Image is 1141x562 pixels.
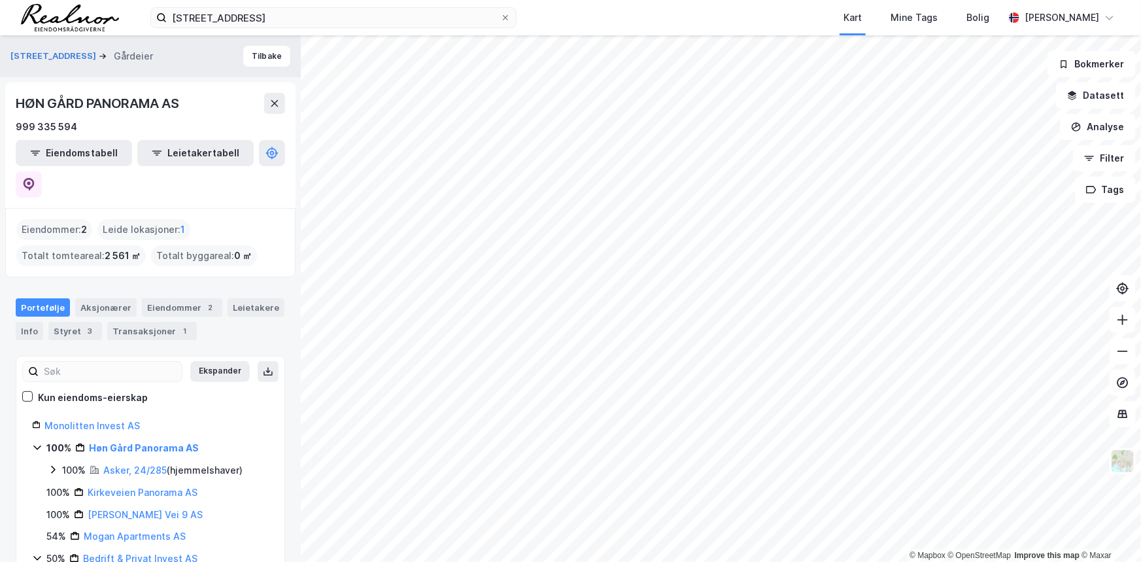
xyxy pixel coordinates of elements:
button: Filter [1073,145,1136,171]
div: 1 [179,325,192,338]
button: Datasett [1056,82,1136,109]
div: [PERSON_NAME] [1025,10,1099,26]
div: Mine Tags [891,10,938,26]
a: Høn Gård Panorama AS [89,442,199,453]
a: Mogan Apartments AS [84,531,186,542]
button: Ekspander [190,361,250,382]
div: Bolig [966,10,989,26]
img: Z [1110,449,1135,474]
button: Bokmerker [1047,51,1136,77]
a: Monolitten Invest AS [44,420,140,431]
div: 999 335 594 [16,119,77,135]
a: Kirkeveien Panorama AS [88,487,197,498]
iframe: Chat Widget [1076,499,1141,562]
input: Søk [39,362,182,381]
div: Leietakere [228,298,284,317]
span: 1 [180,222,185,237]
button: Tilbake [243,46,290,67]
a: Improve this map [1015,551,1080,560]
div: Info [16,322,43,340]
div: Styret [48,322,102,340]
div: Leide lokasjoner : [97,219,190,240]
button: Eiendomstabell [16,140,132,166]
a: Asker, 24/285 [103,465,167,476]
button: Tags [1075,177,1136,203]
div: 3 [84,325,97,338]
div: 100% [46,440,71,456]
div: ( hjemmelshaver ) [103,463,243,478]
a: Mapbox [910,551,945,560]
div: 54% [46,529,66,544]
button: Analyse [1060,114,1136,140]
input: Søk på adresse, matrikkel, gårdeiere, leietakere eller personer [167,8,500,27]
span: 2 561 ㎡ [105,248,141,264]
div: Totalt byggareal : [151,245,257,266]
div: Gårdeier [114,48,153,64]
div: HØN GÅRD PANORAMA AS [16,93,182,114]
button: Leietakertabell [137,140,254,166]
div: Eiendommer : [16,219,92,240]
span: 2 [81,222,87,237]
button: [STREET_ADDRESS] [10,50,99,63]
div: Kart [843,10,862,26]
div: 2 [204,301,217,314]
div: Kontrollprogram for chat [1076,499,1141,562]
div: 100% [62,463,86,478]
a: [PERSON_NAME] Vei 9 AS [88,509,203,520]
div: Totalt tomteareal : [16,245,146,266]
div: Kun eiendoms-eierskap [38,390,148,406]
span: 0 ㎡ [234,248,252,264]
div: Portefølje [16,298,70,317]
div: Eiendommer [142,298,222,317]
div: 100% [46,507,70,523]
img: realnor-logo.934646d98de889bb5806.png [21,4,119,31]
div: Transaksjoner [107,322,197,340]
div: 100% [46,485,70,501]
div: Aksjonærer [75,298,137,317]
a: OpenStreetMap [948,551,1012,560]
